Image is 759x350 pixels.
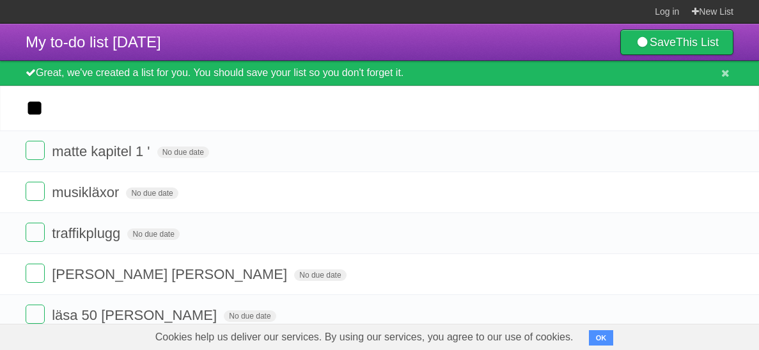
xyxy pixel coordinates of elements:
[294,269,346,281] span: No due date
[143,324,586,350] span: Cookies help us deliver our services. By using our services, you agree to our use of cookies.
[589,330,614,346] button: OK
[26,33,161,51] span: My to-do list [DATE]
[26,141,45,160] label: Done
[26,223,45,242] label: Done
[52,184,122,200] span: musikläxor
[126,187,178,199] span: No due date
[127,228,179,240] span: No due date
[26,264,45,283] label: Done
[620,29,733,55] a: SaveThis List
[52,225,123,241] span: traffikplugg
[52,143,153,159] span: matte kapitel 1 '
[676,36,719,49] b: This List
[52,307,220,323] span: läsa 50 [PERSON_NAME]
[224,310,276,322] span: No due date
[26,305,45,324] label: Done
[26,182,45,201] label: Done
[52,266,290,282] span: [PERSON_NAME] [PERSON_NAME]
[157,147,209,158] span: No due date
